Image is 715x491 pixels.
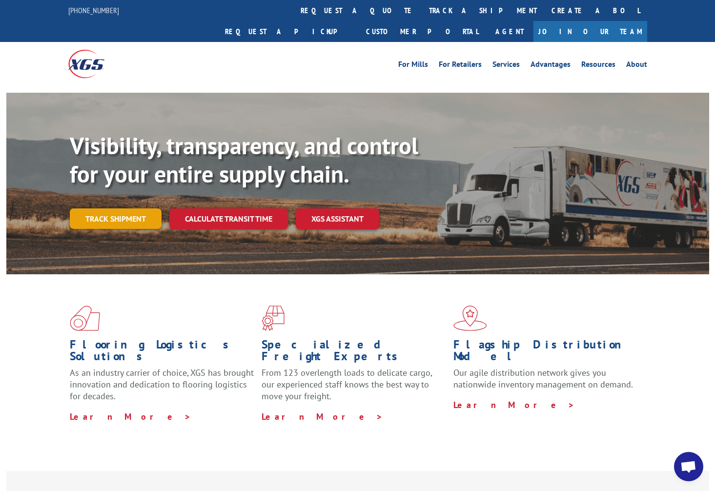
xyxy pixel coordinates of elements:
a: Request a pickup [218,21,359,42]
a: Resources [581,61,615,71]
img: xgs-icon-total-supply-chain-intelligence-red [70,306,100,331]
h1: Specialized Freight Experts [262,339,446,367]
a: XGS ASSISTANT [296,208,379,229]
b: Visibility, transparency, and control for your entire supply chain. [70,130,418,189]
h1: Flooring Logistics Solutions [70,339,254,367]
a: Customer Portal [359,21,486,42]
a: About [626,61,647,71]
a: Join Our Team [533,21,647,42]
img: xgs-icon-flagship-distribution-model-red [453,306,487,331]
a: [PHONE_NUMBER] [68,5,119,15]
h1: Flagship Distribution Model [453,339,638,367]
a: Learn More > [262,411,383,422]
a: Agent [486,21,533,42]
a: Open chat [674,452,703,481]
a: For Retailers [439,61,482,71]
a: For Mills [398,61,428,71]
p: From 123 overlength loads to delicate cargo, our experienced staff knows the best way to move you... [262,367,446,410]
a: Calculate transit time [169,208,288,229]
a: Learn More > [453,399,575,410]
span: Our agile distribution network gives you nationwide inventory management on demand. [453,367,633,390]
img: xgs-icon-focused-on-flooring-red [262,306,285,331]
span: As an industry carrier of choice, XGS has brought innovation and dedication to flooring logistics... [70,367,254,402]
a: Services [492,61,520,71]
a: Track shipment [70,208,162,229]
a: Advantages [531,61,571,71]
a: Learn More > [70,411,191,422]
